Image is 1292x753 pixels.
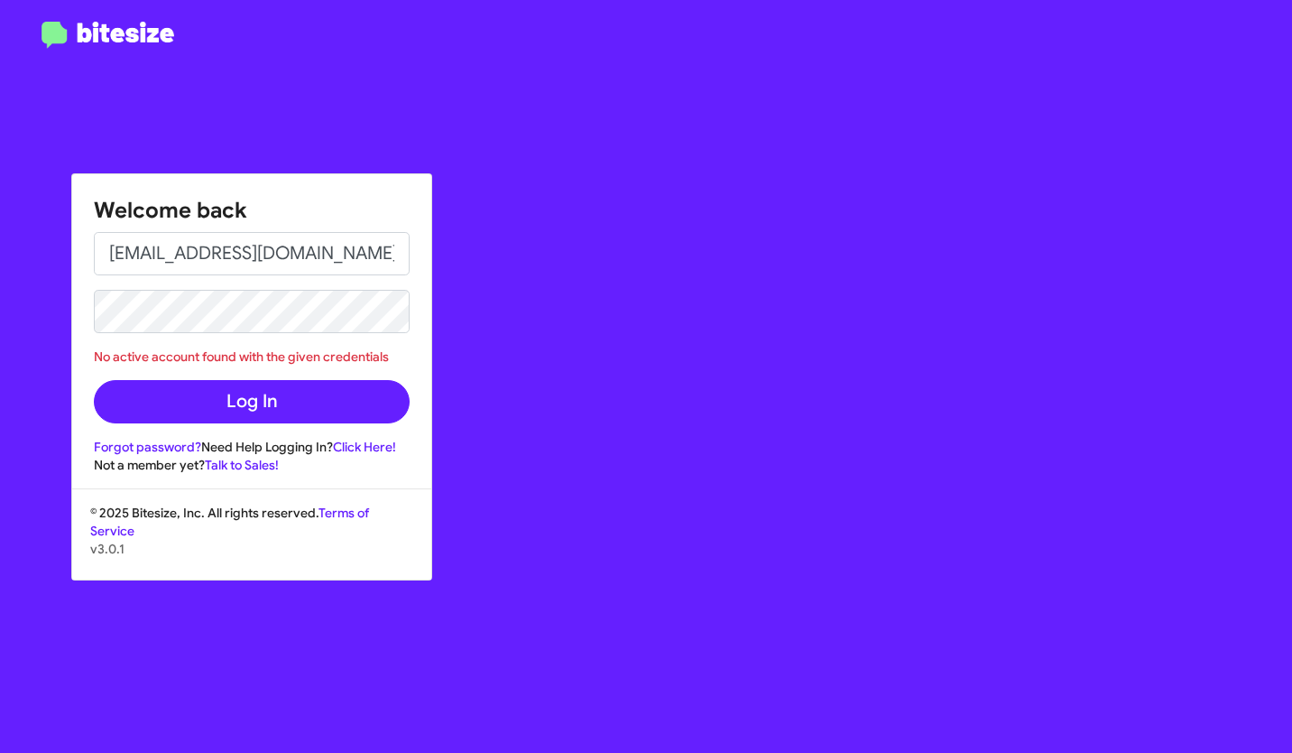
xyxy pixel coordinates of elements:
h1: Welcome back [94,196,410,225]
div: © 2025 Bitesize, Inc. All rights reserved. [72,504,431,580]
div: Not a member yet? [94,456,410,474]
a: Terms of Service [90,505,369,539]
a: Forgot password? [94,439,201,455]
a: Click Here! [333,439,396,455]
a: Talk to Sales! [205,457,279,473]
div: No active account found with the given credentials [94,348,410,366]
div: Need Help Logging In? [94,438,410,456]
button: Log In [94,380,410,423]
p: v3.0.1 [90,540,413,558]
input: Email address [94,232,410,275]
